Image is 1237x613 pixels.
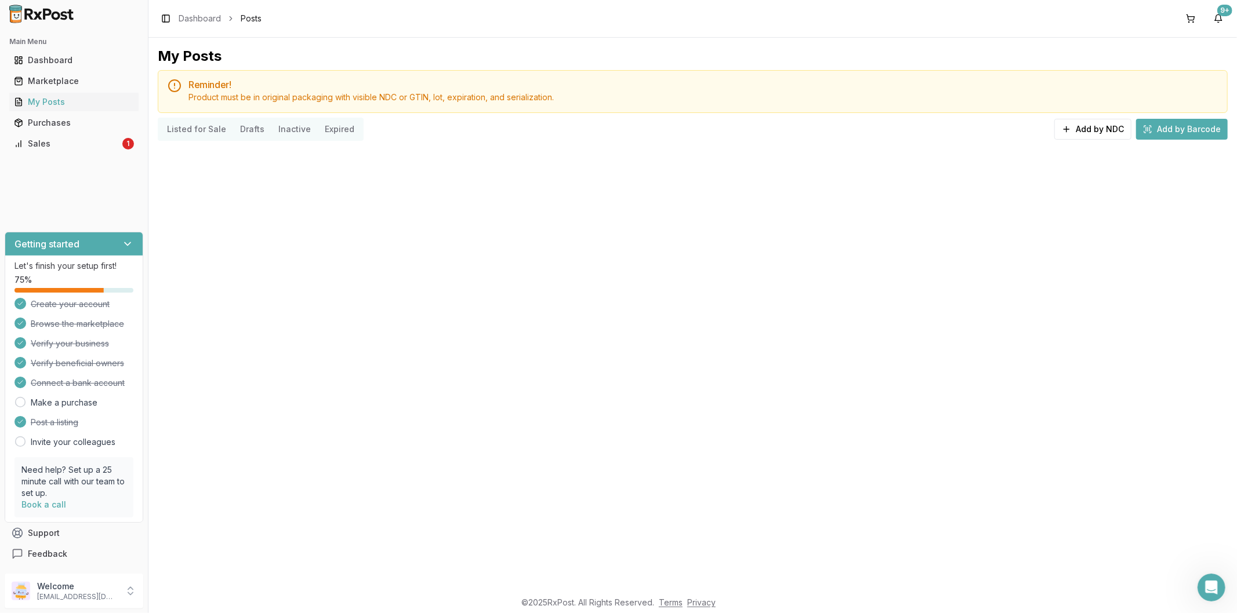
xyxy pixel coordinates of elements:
[271,120,318,138] button: Inactive
[9,133,139,154] a: Sales1
[31,397,97,408] a: Make a purchase
[31,318,124,330] span: Browse the marketplace
[14,117,134,129] div: Purchases
[28,548,67,560] span: Feedback
[12,582,30,600] img: User avatar
[318,120,361,138] button: Expired
[188,92,1218,103] div: Product must be in original packaging with visible NDC or GTIN, lot, expiration, and serialization.
[9,50,139,71] a: Dashboard
[31,377,125,389] span: Connect a bank account
[5,543,143,564] button: Feedback
[179,13,221,24] a: Dashboard
[179,13,262,24] nav: breadcrumb
[9,112,139,133] a: Purchases
[31,417,78,428] span: Post a listing
[659,597,683,607] a: Terms
[233,120,271,138] button: Drafts
[14,138,120,149] div: Sales
[31,436,115,448] a: Invite your colleagues
[21,464,126,499] p: Need help? Set up a 25 minute call with our team to set up.
[687,597,716,607] a: Privacy
[1198,574,1225,601] iframe: Intercom live chat
[31,298,110,310] span: Create your account
[5,134,143,153] button: Sales1
[14,75,134,87] div: Marketplace
[37,581,118,592] p: Welcome
[14,274,32,286] span: 75 %
[160,120,233,138] button: Listed for Sale
[1136,119,1228,140] button: Add by Barcode
[188,80,1218,89] h5: Reminder!
[31,357,124,369] span: Verify beneficial owners
[5,51,143,70] button: Dashboard
[37,592,118,601] p: [EMAIL_ADDRESS][DOMAIN_NAME]
[14,96,134,108] div: My Posts
[1209,9,1228,28] button: 9+
[1217,5,1232,16] div: 9+
[5,93,143,111] button: My Posts
[158,47,222,65] div: My Posts
[9,92,139,112] a: My Posts
[241,13,262,24] span: Posts
[14,260,133,272] p: Let's finish your setup first!
[5,114,143,132] button: Purchases
[122,138,134,149] div: 1
[1054,119,1131,140] button: Add by NDC
[9,71,139,92] a: Marketplace
[9,37,139,46] h2: Main Menu
[14,237,79,251] h3: Getting started
[5,5,79,23] img: RxPost Logo
[14,54,134,66] div: Dashboard
[5,523,143,543] button: Support
[21,499,66,509] a: Book a call
[5,72,143,90] button: Marketplace
[31,338,109,349] span: Verify your business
